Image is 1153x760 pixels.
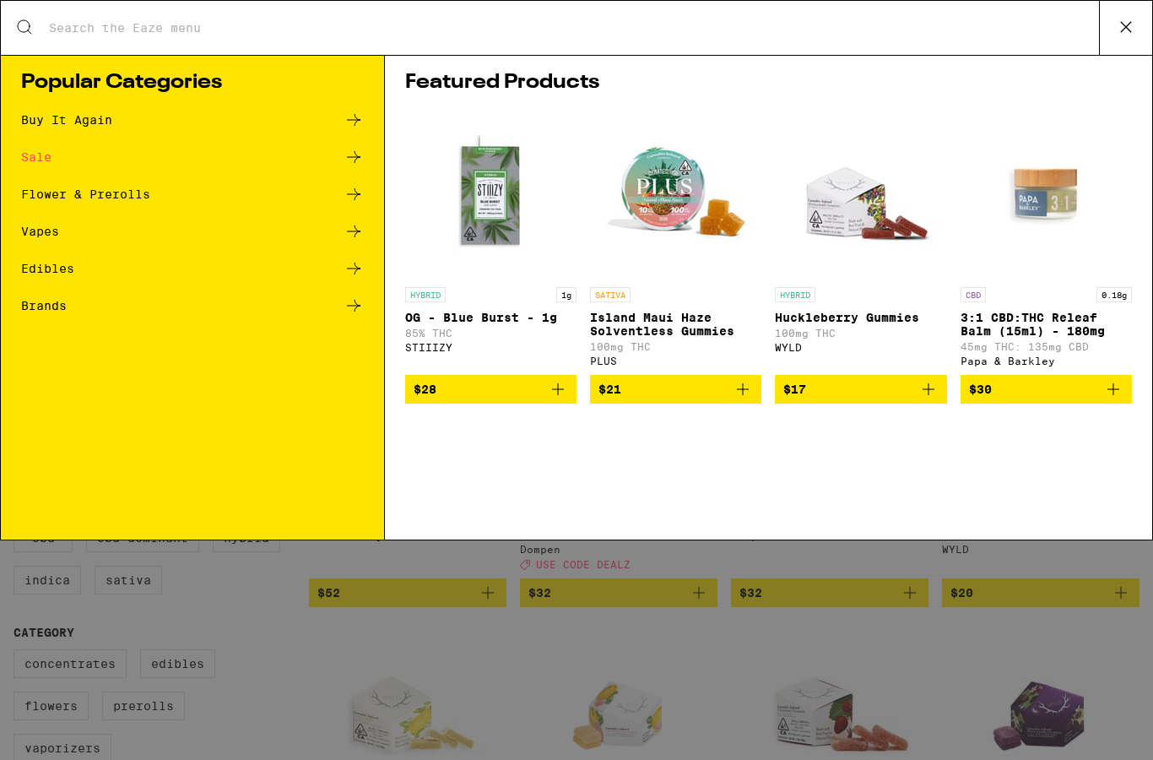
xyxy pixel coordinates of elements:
[405,73,1132,93] h1: Featured Products
[961,375,1132,404] button: Add to bag
[961,110,1132,375] a: Open page for 3:1 CBD:THC Releaf Balm (15ml) - 180mg from Papa & Barkley
[598,383,621,396] span: $21
[21,114,112,126] div: Buy It Again
[21,188,150,200] div: Flower & Prerolls
[21,221,364,242] a: Vapes
[1096,287,1132,302] p: 0.18g
[961,341,1132,352] p: 45mg THC: 135mg CBD
[556,287,576,302] p: 1g
[590,341,761,352] p: 100mg THC
[777,110,945,279] img: WYLD - Huckleberry Gummies
[590,110,761,375] a: Open page for Island Maui Haze Solventless Gummies from PLUS
[414,383,436,396] span: $28
[21,110,364,130] a: Buy It Again
[405,375,576,404] button: Add to bag
[590,287,631,302] p: SATIVA
[21,151,51,163] div: Sale
[405,328,576,339] p: 85% THC
[21,258,364,279] a: Edibles
[961,356,1132,366] div: Papa & Barkley
[592,110,761,279] img: PLUS - Island Maui Haze Solventless Gummies
[21,184,364,204] a: Flower & Prerolls
[405,342,576,353] div: STIIIZY
[405,110,576,375] a: Open page for OG - Blue Burst - 1g from STIIIZY
[21,296,364,316] a: Brands
[961,110,1130,279] img: Papa & Barkley - 3:1 CBD:THC Releaf Balm (15ml) - 180mg
[775,342,946,353] div: WYLD
[783,383,806,396] span: $17
[21,225,59,237] div: Vapes
[21,147,364,167] a: Sale
[969,383,992,396] span: $30
[961,311,1132,338] p: 3:1 CBD:THC Releaf Balm (15ml) - 180mg
[48,20,1099,35] input: Search the Eaze menu
[21,73,364,93] h1: Popular Categories
[775,287,815,302] p: HYBRID
[775,328,946,339] p: 100mg THC
[405,287,446,302] p: HYBRID
[405,311,576,324] p: OG - Blue Burst - 1g
[21,300,67,312] div: Brands
[775,375,946,404] button: Add to bag
[775,311,946,324] p: Huckleberry Gummies
[775,110,946,375] a: Open page for Huckleberry Gummies from WYLD
[961,287,986,302] p: CBD
[590,375,761,404] button: Add to bag
[21,263,74,274] div: Edibles
[406,110,575,279] img: STIIIZY - OG - Blue Burst - 1g
[590,311,761,338] p: Island Maui Haze Solventless Gummies
[590,356,761,366] div: PLUS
